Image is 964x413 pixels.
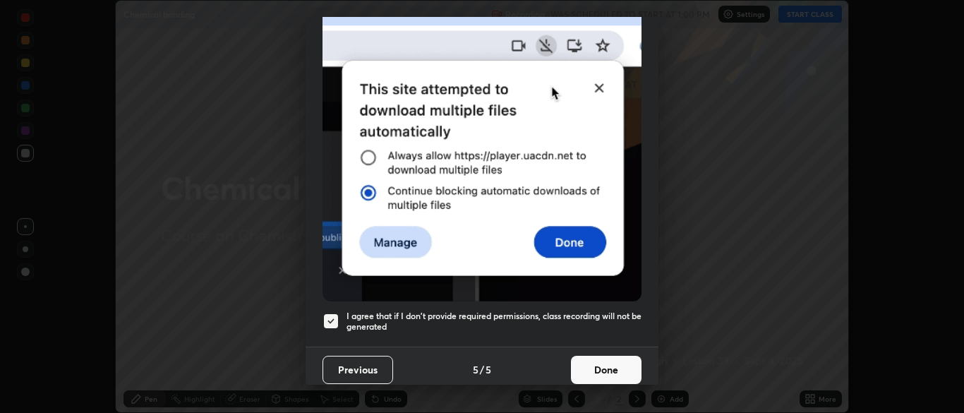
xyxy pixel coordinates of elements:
[486,362,491,377] h4: 5
[347,311,641,333] h5: I agree that if I don't provide required permissions, class recording will not be generated
[323,356,393,384] button: Previous
[571,356,641,384] button: Done
[480,362,484,377] h4: /
[473,362,478,377] h4: 5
